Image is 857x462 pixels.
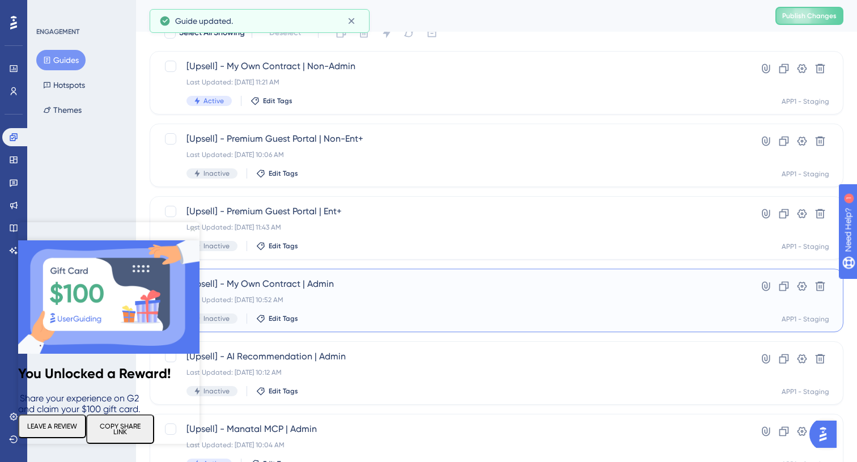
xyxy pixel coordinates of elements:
[36,50,86,70] button: Guides
[256,314,298,323] button: Edit Tags
[782,169,829,179] div: APP1 - Staging
[68,192,136,222] button: COPY SHARE LINK
[150,8,747,24] div: Guides
[263,96,292,105] span: Edit Tags
[186,150,716,159] div: Last Updated: [DATE] 10:06 AM
[782,387,829,396] div: APP1 - Staging
[36,100,88,120] button: Themes
[259,23,311,43] button: Deselect
[203,96,224,105] span: Active
[203,314,230,323] span: Inactive
[186,78,716,87] div: Last Updated: [DATE] 11:21 AM
[186,440,716,450] div: Last Updated: [DATE] 10:04 AM
[186,350,716,363] span: [Upsell] - AI Recommendation | Admin
[269,169,298,178] span: Edit Tags
[809,417,843,451] iframe: UserGuiding AI Assistant Launcher
[269,241,298,251] span: Edit Tags
[256,387,298,396] button: Edit Tags
[36,27,79,36] div: ENGAGEMENT
[269,314,298,323] span: Edit Tags
[782,11,837,20] span: Publish Changes
[186,60,716,73] span: [Upsell] - My Own Contract | Non-Admin
[203,387,230,396] span: Inactive
[256,241,298,251] button: Edit Tags
[186,223,716,232] div: Last Updated: [DATE] 11:43 AM
[203,241,230,251] span: Inactive
[186,295,716,304] div: Last Updated: [DATE] 10:52 AM
[186,422,716,436] span: [Upsell] - Manatal MCP | Admin
[186,205,716,218] span: [Upsell] - Premium Guest Portal | Ent+
[203,169,230,178] span: Inactive
[36,75,92,95] button: Hotspots
[2,171,121,181] span: Share your experience on G2
[79,6,82,15] div: 1
[782,97,829,106] div: APP1 - Staging
[775,7,843,25] button: Publish Changes
[27,3,71,16] span: Need Help?
[782,242,829,251] div: APP1 - Staging
[186,277,716,291] span: [Upsell] - My Own Contract | Admin
[256,169,298,178] button: Edit Tags
[186,368,716,377] div: Last Updated: [DATE] 10:12 AM
[175,14,233,28] span: Guide updated.
[782,315,829,324] div: APP1 - Staging
[269,26,301,40] span: Deselect
[186,132,716,146] span: [Upsell] - Premium Guest Portal | Non-Ent+
[251,96,292,105] button: Edit Tags
[269,387,298,396] span: Edit Tags
[179,26,245,40] span: Select All Showing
